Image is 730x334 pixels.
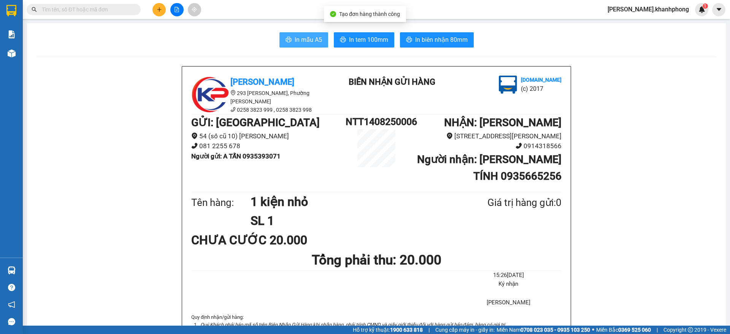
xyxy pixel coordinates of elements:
span: file-add [174,7,179,12]
h1: 1 kiện nhỏ [251,192,451,211]
li: Ký nhận [455,280,562,289]
b: Người gửi : A TẤN 0935393071 [191,152,281,160]
span: In tem 100mm [349,35,388,44]
b: [DOMAIN_NAME] [521,77,562,83]
span: ⚪️ [592,328,594,331]
li: 0914318566 [407,141,562,151]
strong: 0369 525 060 [618,327,651,333]
span: environment [191,133,198,139]
img: logo.jpg [499,76,517,94]
span: aim [192,7,197,12]
li: [STREET_ADDRESS][PERSON_NAME] [407,131,562,141]
span: Miền Bắc [596,326,651,334]
span: printer [406,36,412,44]
li: (c) 2017 [64,36,105,46]
button: file-add [170,3,184,16]
span: phone [230,107,236,112]
h1: NTT1408250006 [346,114,407,129]
button: aim [188,3,201,16]
img: icon-new-feature [698,6,705,13]
button: plus [152,3,166,16]
li: 293 [PERSON_NAME], Phường [PERSON_NAME] [191,89,328,106]
img: warehouse-icon [8,266,16,274]
li: (c) 2017 [521,84,562,93]
img: logo.jpg [191,76,229,114]
b: GỬI : [GEOGRAPHIC_DATA] [191,116,320,129]
span: In mẫu A5 [295,35,322,44]
span: search [32,7,37,12]
b: [PERSON_NAME] [10,49,43,85]
b: [PERSON_NAME] [230,77,294,87]
button: printerIn tem 100mm [334,32,394,47]
strong: 0708 023 035 - 0935 103 250 [521,327,590,333]
span: printer [286,36,292,44]
div: CHƯA CƯỚC 20.000 [191,231,313,250]
div: Tên hàng: [191,195,251,211]
button: caret-down [712,3,725,16]
b: Người nhận : [PERSON_NAME] TÍNH 0935665256 [417,153,562,182]
img: logo.jpg [83,9,101,28]
span: message [8,318,15,325]
span: question-circle [8,284,15,291]
h1: SL 1 [251,211,451,230]
span: 1 [704,3,706,9]
sup: 1 [703,3,708,9]
b: BIÊN NHẬN GỬI HÀNG [49,11,73,60]
span: printer [340,36,346,44]
span: Cung cấp máy in - giấy in: [435,326,495,334]
span: caret-down [716,6,722,13]
div: Giá trị hàng gửi: 0 [451,195,562,211]
span: notification [8,301,15,308]
span: environment [446,133,453,139]
button: printerIn biên nhận 80mm [400,32,474,47]
img: solution-icon [8,30,16,38]
li: 54 (số cũ 10) [PERSON_NAME] [191,131,346,141]
b: BIÊN NHẬN GỬI HÀNG [349,77,435,87]
span: phone [516,142,522,149]
span: phone [191,142,198,149]
strong: 1900 633 818 [390,327,423,333]
img: logo.jpg [10,9,48,47]
b: [DOMAIN_NAME] [64,29,105,35]
span: Miền Nam [497,326,590,334]
span: | [428,326,430,334]
span: copyright [688,327,693,332]
span: [PERSON_NAME].khanhphong [601,5,695,14]
i: Quý Khách phải báo mã số trên Biên Nhận Gửi Hàng khi nhận hàng, phải trình CMND và giấy giới thiệ... [200,322,506,328]
b: NHẬN : [PERSON_NAME] [444,116,562,129]
li: 081 2255 678 [191,141,346,151]
span: plus [157,7,162,12]
img: logo-vxr [6,5,16,16]
li: 15:26[DATE] [455,271,562,280]
li: [PERSON_NAME] [455,298,562,307]
img: warehouse-icon [8,49,16,57]
span: Hỗ trợ kỹ thuật: [353,326,423,334]
li: 0258 3823 999 , 0258 3823 998 [191,106,328,114]
button: printerIn mẫu A5 [279,32,328,47]
span: In biên nhận 80mm [415,35,468,44]
h1: Tổng phải thu: 20.000 [191,250,562,271]
span: Tạo đơn hàng thành công [339,11,400,17]
input: Tìm tên, số ĐT hoặc mã đơn [42,5,132,14]
span: | [657,326,658,334]
span: check-circle [330,11,336,17]
span: environment [230,90,236,95]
